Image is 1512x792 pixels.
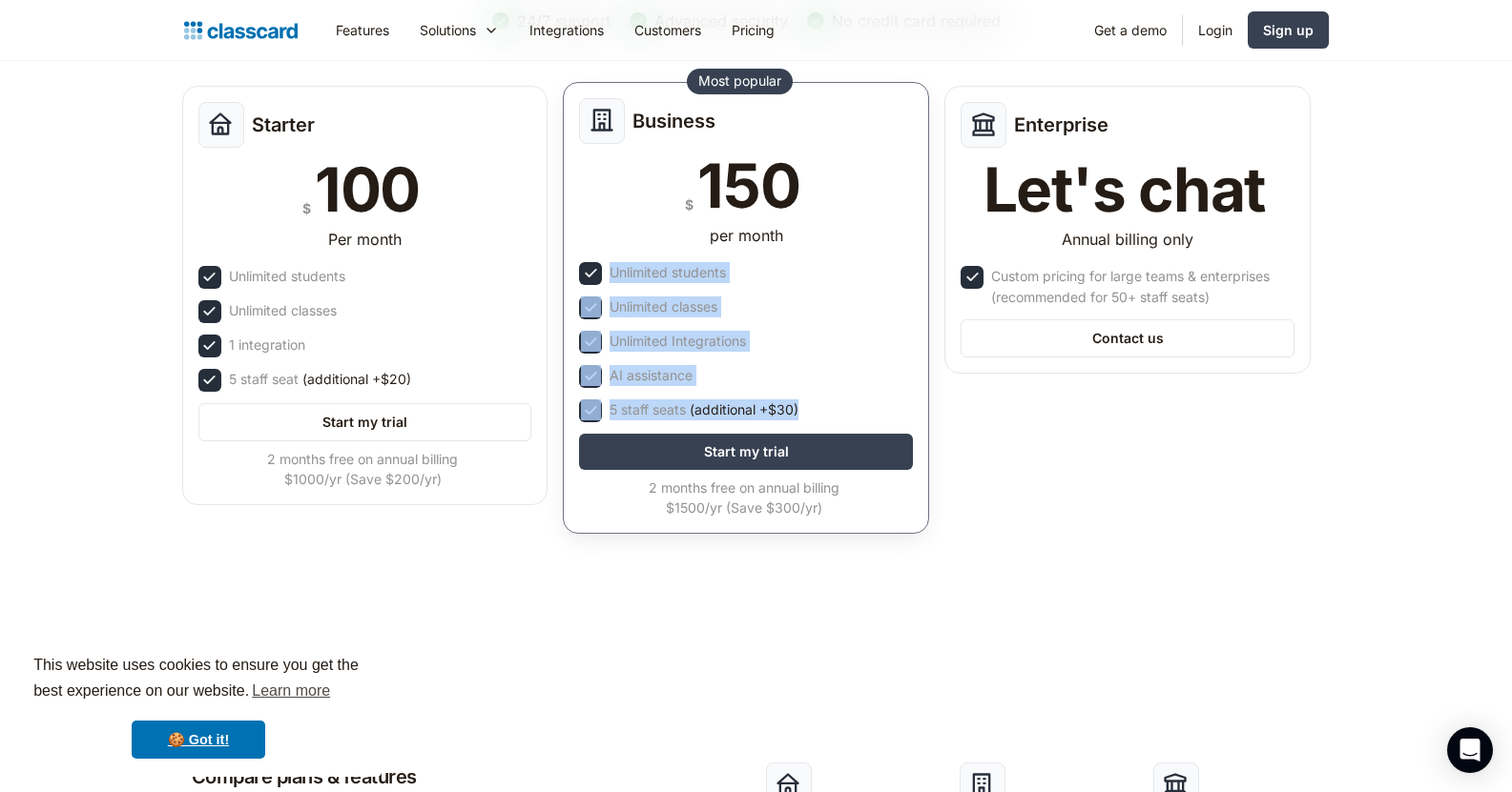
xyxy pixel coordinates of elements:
[249,677,333,705] a: learn more about cookies
[302,369,411,390] span: (additional +$20)
[184,17,298,44] a: home
[404,9,514,51] div: Solutions
[710,224,783,247] div: per month
[1079,9,1182,51] a: Get a demo
[991,266,1291,308] div: Custom pricing for large teams & enterprises (recommended for 50+ staff seats)
[579,434,913,470] a: Start my trial
[229,369,411,390] div: 5 staff seat
[632,110,715,132] h2: Business
[619,9,716,51] a: Customers
[420,20,476,40] div: Solutions
[1183,9,1248,51] a: Login
[229,335,305,355] div: 1 integration
[315,159,420,220] div: 100
[302,196,311,220] div: $
[716,9,790,51] a: Pricing
[610,296,717,317] div: Unlimited classes
[1248,11,1329,49] a: Sign up
[698,71,781,91] div: Most popular
[321,9,404,51] a: Features
[15,636,382,777] div: cookieconsent
[984,159,1266,220] div: Let's chat
[1263,20,1314,40] div: Sign up
[610,331,746,352] div: Unlimited Integrations
[1014,113,1108,136] h2: Enterprise
[1062,228,1193,251] div: Annual billing only
[33,654,363,705] span: This website uses cookies to ensure you get the best experience on our website.
[697,155,799,216] div: 150
[961,319,1295,357] a: Contact us
[610,365,693,386] div: AI assistance
[514,9,619,51] a: Integrations
[1447,727,1493,773] div: Open Intercom Messenger
[198,449,528,489] div: 2 months free on annual billing $1000/yr (Save $200/yr)
[198,403,532,441] a: Start my trial
[229,266,345,287] div: Unlimited students
[685,193,694,216] div: $
[610,262,726,283] div: Unlimited students
[132,721,265,759] a: dismiss cookie message
[610,399,798,420] div: 5 staff seats
[184,762,417,791] h2: Compare plans & features
[229,300,337,321] div: Unlimited classes
[690,399,798,420] span: (additional +$30)
[579,477,909,518] div: 2 months free on annual billing $1500/yr (Save $300/yr)
[252,113,315,136] h2: Starter
[328,228,402,251] div: Per month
